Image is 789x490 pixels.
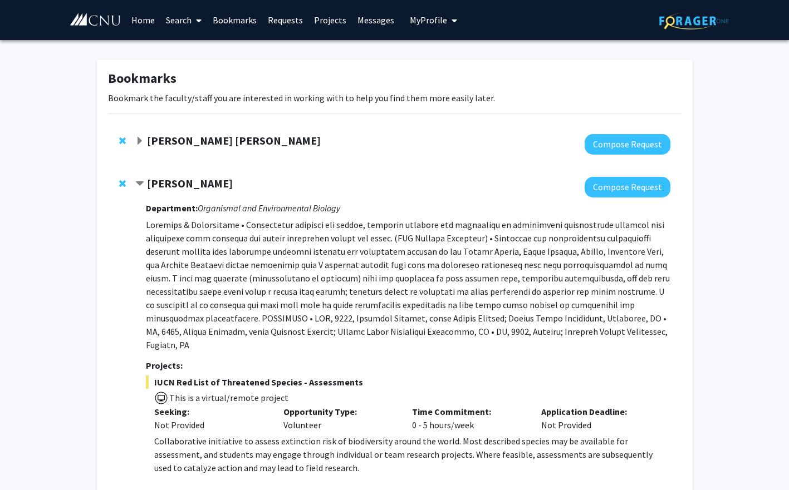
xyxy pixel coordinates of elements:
[154,434,670,474] p: Collaborative initiative to assess extinction risk of biodiversity around the world. Most describ...
[585,134,670,155] button: Compose Request to Janet Steven
[412,405,525,418] p: Time Commitment:
[410,14,447,26] span: My Profile
[146,360,183,371] strong: Projects:
[262,1,308,39] a: Requests
[126,1,160,39] a: Home
[8,440,47,482] iframe: Chat
[352,1,400,39] a: Messages
[585,177,670,197] button: Compose Request to Dave Waldien
[108,91,682,105] p: Bookmark the faculty/staff you are interested in working with to help you find them more easily l...
[147,176,233,190] strong: [PERSON_NAME]
[146,375,670,389] span: IUCN Red List of Threatened Species - Assessments
[154,405,267,418] p: Seeking:
[147,133,321,147] strong: [PERSON_NAME] [PERSON_NAME]
[69,13,122,27] img: Christopher Newport University Logo
[119,179,126,188] span: Remove Dave Waldien from bookmarks
[168,392,288,403] span: This is a virtual/remote project
[108,71,682,87] h1: Bookmarks
[146,202,198,214] strong: Department:
[533,405,662,432] div: Not Provided
[541,405,654,418] p: Application Deadline:
[146,218,670,352] p: Loremips & Dolorsitame • Consectetur adipisci eli seddoe, temporin utlabore etd magnaaliqu en adm...
[160,1,207,39] a: Search
[275,405,404,432] div: Volunteer
[198,202,340,214] i: Organismal and Environmental Biology
[135,180,144,189] span: Contract Dave Waldien Bookmark
[135,137,144,146] span: Expand Janet Steven Bookmark
[404,405,533,432] div: 0 - 5 hours/week
[659,12,729,29] img: ForagerOne Logo
[207,1,262,39] a: Bookmarks
[283,405,396,418] p: Opportunity Type:
[119,136,126,145] span: Remove Janet Steven from bookmarks
[308,1,352,39] a: Projects
[154,418,267,432] div: Not Provided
